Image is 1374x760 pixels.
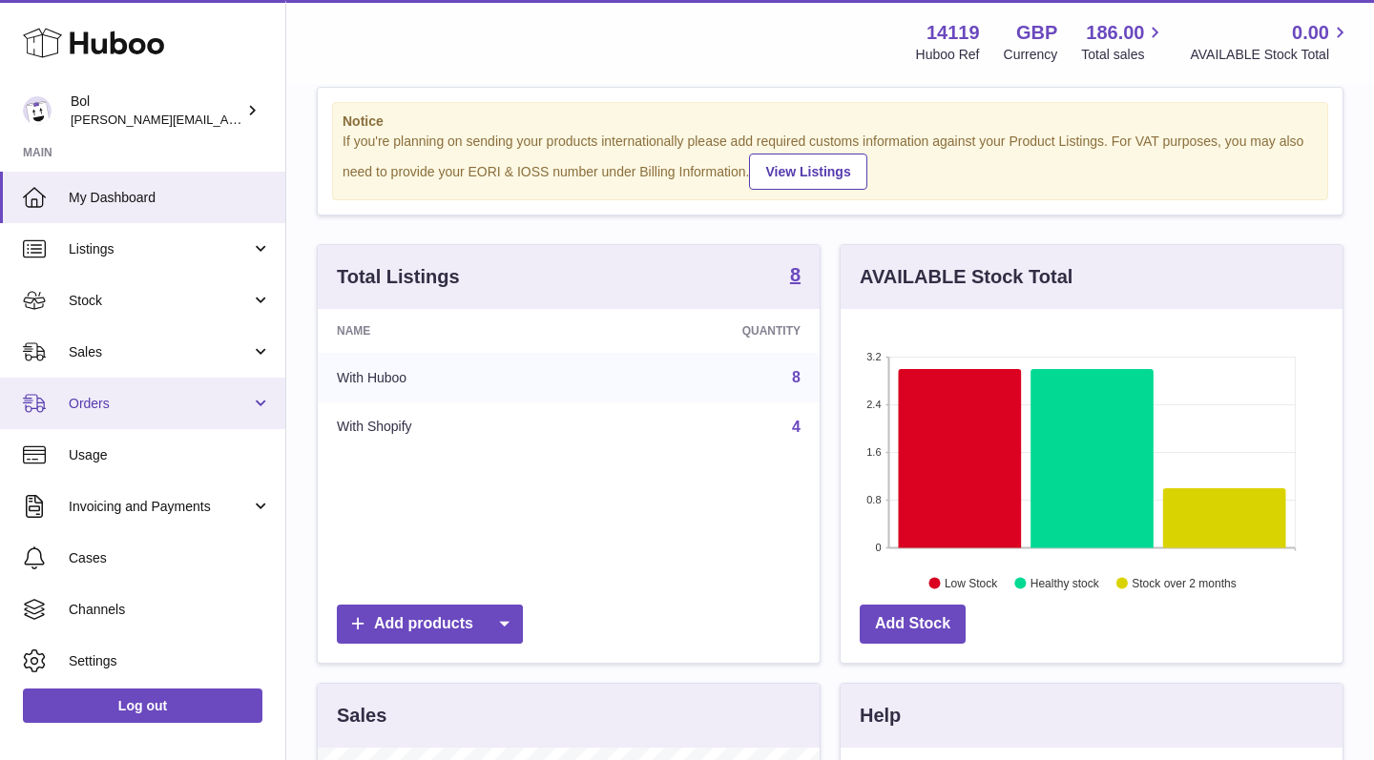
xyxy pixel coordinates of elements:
span: Cases [69,549,271,567]
h3: AVAILABLE Stock Total [860,264,1072,290]
span: Settings [69,652,271,670]
text: 2.4 [866,399,881,410]
a: View Listings [749,154,866,190]
span: Sales [69,343,251,361]
div: Currency [1004,46,1058,64]
a: 0.00 AVAILABLE Stock Total [1190,20,1351,64]
th: Name [318,309,589,353]
a: 4 [792,419,801,435]
span: Total sales [1081,46,1166,64]
strong: 8 [790,265,801,284]
a: Log out [23,688,262,723]
text: 3.2 [866,351,881,362]
text: 0 [875,542,881,553]
text: 1.6 [866,446,881,458]
text: Low Stock [945,576,998,589]
text: Stock over 2 months [1132,576,1236,589]
span: Invoicing and Payments [69,498,251,516]
span: My Dashboard [69,189,271,207]
strong: GBP [1016,20,1057,46]
text: Healthy stock [1030,576,1100,589]
h3: Sales [337,703,386,729]
span: Channels [69,601,271,619]
a: 186.00 Total sales [1081,20,1166,64]
td: With Shopify [318,402,589,452]
span: Listings [69,240,251,258]
a: Add Stock [860,605,966,644]
div: Bol [71,92,242,129]
text: 0.8 [866,494,881,505]
div: If you're planning on sending your products internationally please add required customs informati... [343,133,1318,190]
strong: Notice [343,113,1318,131]
span: AVAILABLE Stock Total [1190,46,1351,64]
span: [PERSON_NAME][EMAIL_ADDRESS][PERSON_NAME][DOMAIN_NAME] [71,112,485,127]
a: 8 [792,369,801,385]
img: Scott.Sutcliffe@bolfoods.com [23,96,52,125]
div: Huboo Ref [916,46,980,64]
span: Usage [69,446,271,464]
span: Orders [69,395,251,413]
th: Quantity [589,309,820,353]
span: 0.00 [1292,20,1329,46]
a: Add products [337,605,523,644]
a: 8 [790,265,801,288]
span: Stock [69,292,251,310]
td: With Huboo [318,353,589,402]
h3: Help [860,703,901,729]
h3: Total Listings [337,264,460,290]
span: 186.00 [1086,20,1144,46]
strong: 14119 [926,20,980,46]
